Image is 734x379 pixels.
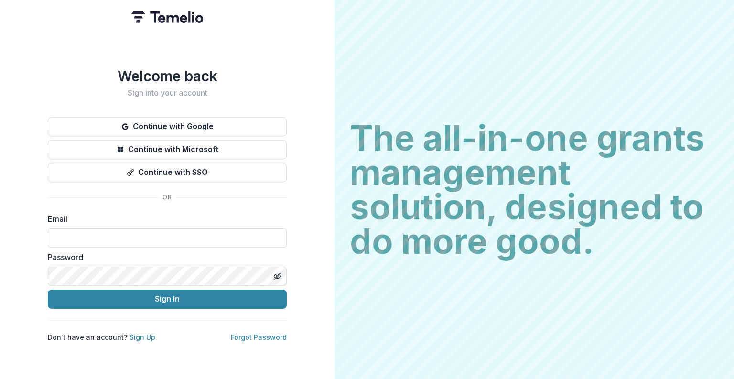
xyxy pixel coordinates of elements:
button: Continue with Microsoft [48,140,287,159]
h1: Welcome back [48,67,287,85]
h2: Sign into your account [48,88,287,97]
button: Sign In [48,290,287,309]
a: Sign Up [130,333,155,341]
a: Forgot Password [231,333,287,341]
button: Toggle password visibility [270,269,285,284]
label: Email [48,213,281,225]
button: Continue with Google [48,117,287,136]
p: Don't have an account? [48,332,155,342]
button: Continue with SSO [48,163,287,182]
img: Temelio [131,11,203,23]
label: Password [48,251,281,263]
